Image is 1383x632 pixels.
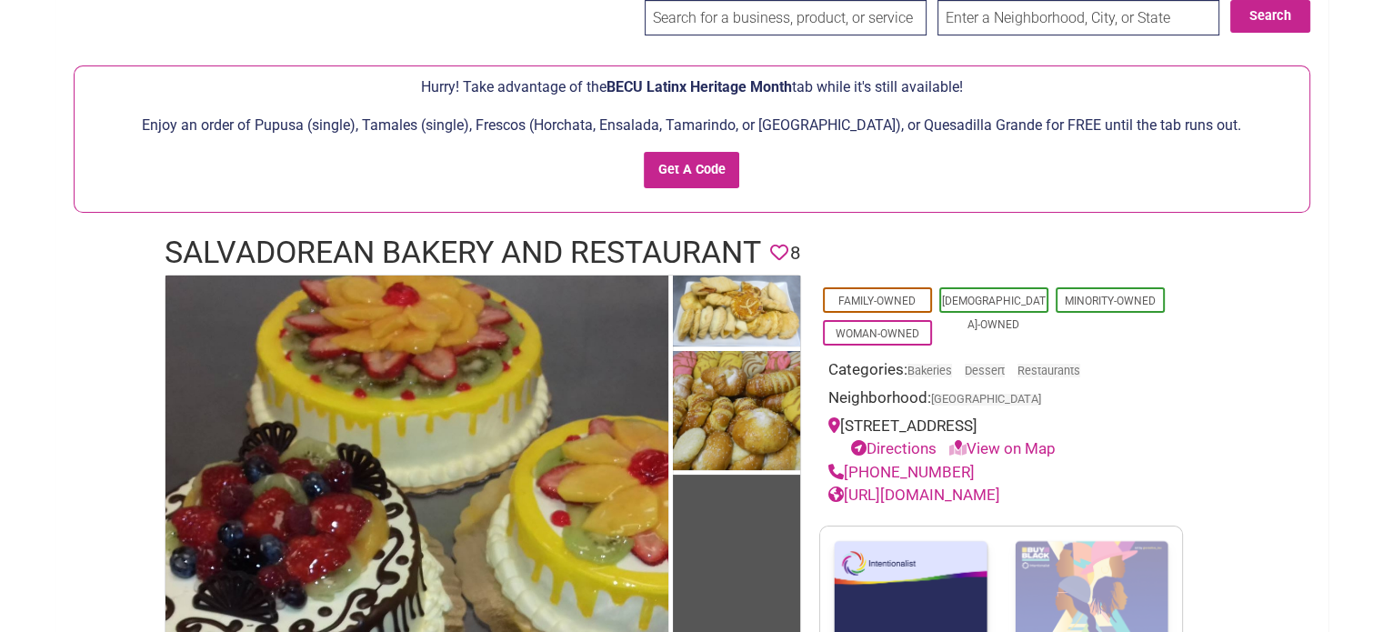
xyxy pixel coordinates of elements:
[949,439,1056,457] a: View on Map
[907,364,952,377] a: Bakeries
[836,327,919,340] a: Woman-Owned
[851,439,937,457] a: Directions
[828,486,1000,504] a: [URL][DOMAIN_NAME]
[165,231,761,275] h1: Salvadorean Bakery and Restaurant
[931,394,1041,406] span: [GEOGRAPHIC_DATA]
[1065,295,1156,307] a: Minority-Owned
[644,152,739,189] input: Get A Code
[828,415,1174,461] div: [STREET_ADDRESS]
[606,78,792,95] span: BECU Latinx Heritage Month
[828,358,1174,386] div: Categories:
[828,386,1174,415] div: Neighborhood:
[965,364,1005,377] a: Dessert
[838,295,916,307] a: Family-Owned
[828,463,975,481] a: [PHONE_NUMBER]
[942,295,1046,331] a: [DEMOGRAPHIC_DATA]-Owned
[790,239,800,267] span: 8
[84,75,1300,99] p: Hurry! Take advantage of the tab while it's still available!
[84,114,1300,137] p: Enjoy an order of Pupusa (single), Tamales (single), Frescos (Horchata, Ensalada, Tamarindo, or [...
[1017,364,1080,377] a: Restaurants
